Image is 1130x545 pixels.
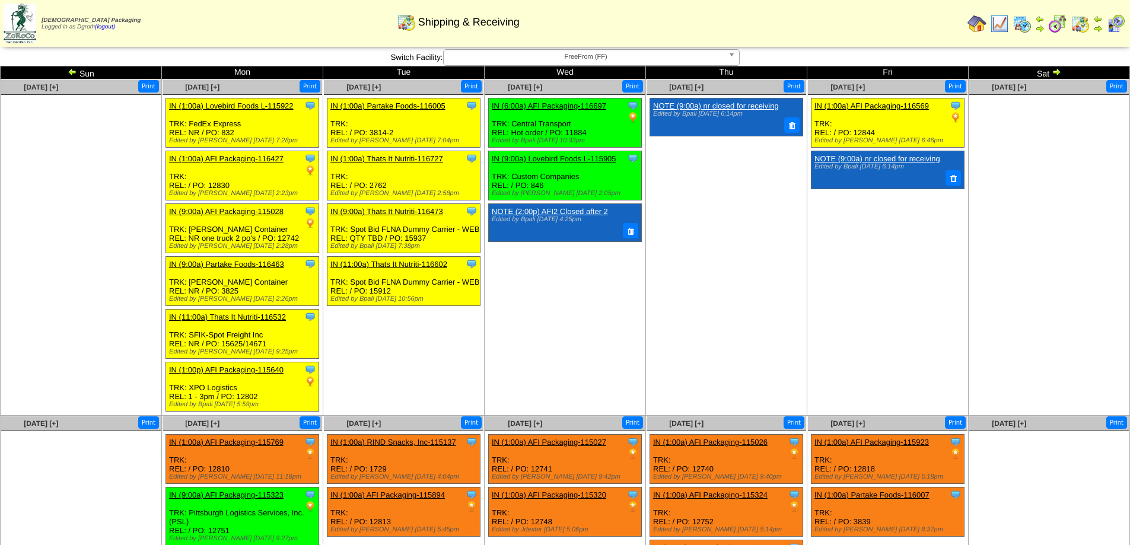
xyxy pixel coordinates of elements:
[169,154,284,163] a: IN (1:00a) AFI Packaging-116427
[646,66,807,79] td: Thu
[166,151,319,200] div: TRK: REL: / PO: 12830
[811,98,965,148] div: TRK: REL: / PO: 12844
[166,310,319,359] div: TRK: SFIK-Spot Freight Inc REL: NR / PO: 15625/14671
[623,223,638,238] button: Delete Note
[489,435,642,484] div: TRK: REL: / PO: 12741
[166,98,319,148] div: TRK: FedEx Express REL: NR / PO: 832
[653,101,779,110] a: NOTE (9:00a) nr closed for receiving
[653,438,768,447] a: IN (1:00a) AFI Packaging-115026
[492,154,616,163] a: IN (9:00a) Lovebird Foods L-115905
[967,14,986,33] img: home.gif
[4,4,36,43] img: zoroco-logo-small.webp
[330,438,456,447] a: IN (1:00a) RIND Snacks, Inc-115137
[492,137,641,144] div: Edited by Bpali [DATE] 10:33pm
[169,313,286,321] a: IN (11:00a) Thats It Nutriti-116532
[508,83,542,91] span: [DATE] [+]
[669,83,704,91] a: [DATE] [+]
[653,490,768,499] a: IN (1:00a) AFI Packaging-115324
[330,295,480,302] div: Edited by Bpali [DATE] 10:56pm
[24,419,58,428] a: [DATE] [+]
[327,435,480,484] div: TRK: REL: / PO: 1729
[807,66,969,79] td: Fri
[418,16,520,28] span: Shipping & Receiving
[304,501,316,512] img: PO
[330,243,480,250] div: Edited by Bpali [DATE] 7:38pm
[492,207,608,216] a: NOTE (2:00p) AFI2 Closed after 2
[950,436,962,448] img: Tooltip
[304,489,316,501] img: Tooltip
[1035,24,1045,33] img: arrowright.gif
[492,526,641,533] div: Edited by Jdexter [DATE] 5:06pm
[653,526,803,533] div: Edited by [PERSON_NAME] [DATE] 5:14pm
[945,416,966,429] button: Print
[304,258,316,270] img: Tooltip
[327,487,480,537] div: TRK: REL: / PO: 12813
[814,163,958,170] div: Edited by Bpali [DATE] 6:14pm
[492,216,635,223] div: Edited by Bpali [DATE] 4:25pm
[1106,80,1127,93] button: Print
[346,83,381,91] a: [DATE] [+]
[811,487,965,537] div: TRK: REL: / PO: 3839
[990,14,1009,33] img: line_graph.gif
[330,154,443,163] a: IN (1:00a) Thats It Nutriti-116727
[814,137,964,144] div: Edited by [PERSON_NAME] [DATE] 6:46pm
[330,190,480,197] div: Edited by [PERSON_NAME] [DATE] 2:58pm
[169,207,284,216] a: IN (9:00a) AFI Packaging-115028
[489,151,642,200] div: TRK: Custom Companies REL: / PO: 846
[950,111,962,123] img: PO
[814,490,930,499] a: IN (1:00a) Partake Foods-116007
[627,436,639,448] img: Tooltip
[169,260,284,269] a: IN (9:00a) Partake Foods-116463
[169,438,284,447] a: IN (1:00a) AFI Packaging-115769
[304,448,316,460] img: PO
[327,257,480,306] div: TRK: Spot Bid FLNA Dummy Carrier - WEB REL: / PO: 15912
[814,473,964,480] div: Edited by [PERSON_NAME] [DATE] 5:18pm
[492,438,606,447] a: IN (1:00a) AFI Packaging-115027
[169,137,319,144] div: Edited by [PERSON_NAME] [DATE] 7:28pm
[650,487,803,537] div: TRK: REL: / PO: 12752
[830,83,865,91] a: [DATE] [+]
[784,416,804,429] button: Print
[330,207,443,216] a: IN (9:00a) Thats It Nutriti-116473
[830,419,865,428] span: [DATE] [+]
[138,80,159,93] button: Print
[1,66,162,79] td: Sun
[169,348,319,355] div: Edited by [PERSON_NAME] [DATE] 9:25pm
[169,365,284,374] a: IN (1:00p) AFI Packaging-115640
[162,66,323,79] td: Mon
[185,419,219,428] span: [DATE] [+]
[169,295,319,302] div: Edited by [PERSON_NAME] [DATE] 2:26pm
[508,419,542,428] a: [DATE] [+]
[304,152,316,164] img: Tooltip
[653,110,797,117] div: Edited by Bpali [DATE] 6:14pm
[627,152,639,164] img: Tooltip
[169,473,319,480] div: Edited by [PERSON_NAME] [DATE] 11:18pm
[814,101,929,110] a: IN (1:00a) AFI Packaging-116569
[330,137,480,144] div: Edited by [PERSON_NAME] [DATE] 7:04pm
[814,438,929,447] a: IN (1:00a) AFI Packaging-115923
[323,66,485,79] td: Tue
[1093,24,1103,33] img: arrowright.gif
[627,501,639,512] img: PO
[169,190,319,197] div: Edited by [PERSON_NAME] [DATE] 2:23pm
[1093,14,1103,24] img: arrowleft.gif
[300,416,320,429] button: Print
[466,489,478,501] img: Tooltip
[650,435,803,484] div: TRK: REL: / PO: 12740
[330,101,445,110] a: IN (1:00a) Partake Foods-116005
[1071,14,1090,33] img: calendarinout.gif
[304,100,316,111] img: Tooltip
[788,436,800,448] img: Tooltip
[992,83,1026,91] a: [DATE] [+]
[492,101,606,110] a: IN (6:00a) AFI Packaging-116697
[304,164,316,176] img: PO
[304,217,316,229] img: PO
[304,364,316,375] img: Tooltip
[627,448,639,460] img: PO
[304,311,316,323] img: Tooltip
[330,260,447,269] a: IN (11:00a) Thats It Nutriti-116602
